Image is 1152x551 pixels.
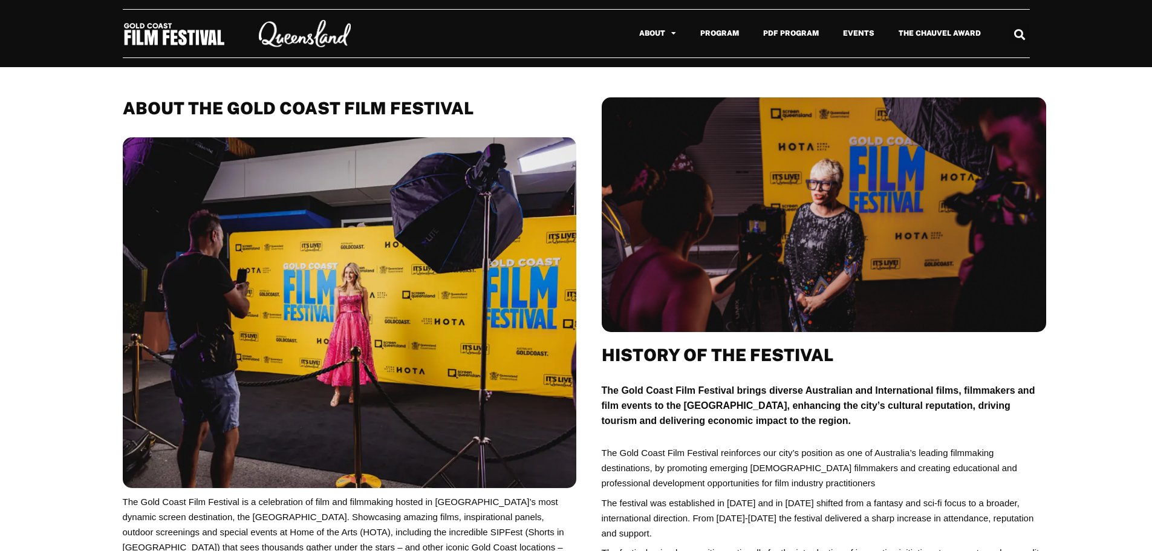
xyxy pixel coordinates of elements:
[602,344,1046,366] h2: History of the Festival
[627,19,688,47] a: About
[602,445,1046,491] p: The Gold Coast Film Festival reinforces our city’s position as one of Australia’s leading filmmak...
[831,19,887,47] a: Events
[1009,24,1029,44] div: Search
[602,383,1046,428] p: The Gold Coast Film Festival brings diverse Australian and International films, filmmakers and fi...
[751,19,831,47] a: PDF Program
[123,97,576,119] h2: About THE GOLD COAST FILM FESTIVAL​
[887,19,993,47] a: The Chauvel Award
[688,19,751,47] a: Program
[602,495,1046,541] p: The festival was established in [DATE] and in [DATE] shifted from a fantasy and sci-fi focus to a...
[379,19,993,47] nav: Menu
